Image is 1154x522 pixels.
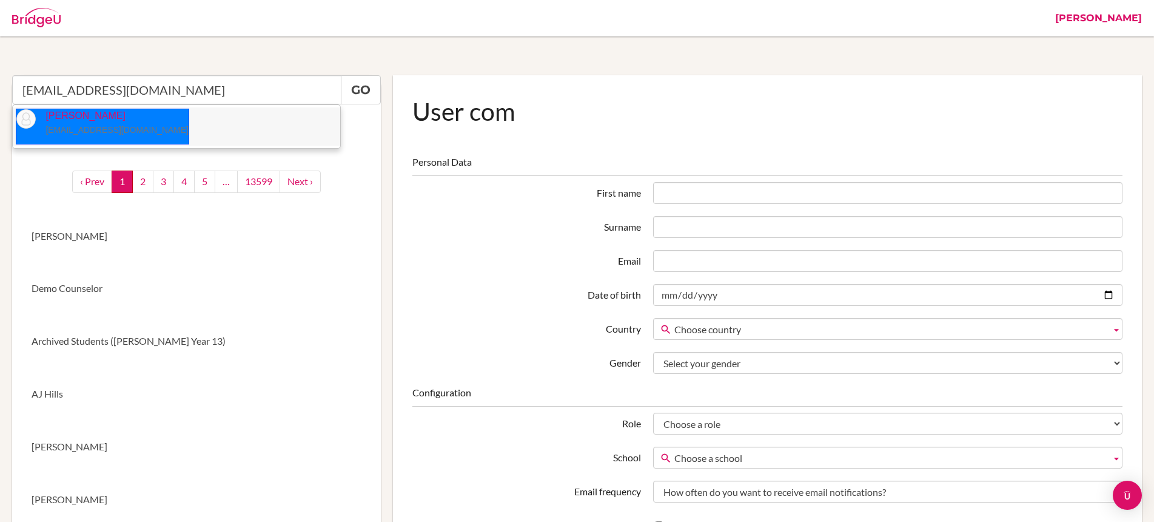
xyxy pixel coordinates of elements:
input: Quicksearch user [12,75,341,104]
a: [PERSON_NAME] [12,421,381,473]
a: Go [341,75,381,104]
img: Bridge-U [12,8,61,27]
legend: Configuration [412,386,1122,407]
a: AJ Hills [12,368,381,421]
a: New User [12,104,381,157]
a: 1 [112,171,133,193]
a: ‹ Prev [72,171,112,193]
a: next [280,171,321,193]
label: Role [406,413,647,431]
legend: Personal Data [412,155,1122,176]
a: 3 [153,171,174,193]
div: Open Intercom Messenger [1113,481,1142,510]
p: [PERSON_NAME] [36,109,189,137]
a: Demo Counselor [12,262,381,315]
label: Gender [406,352,647,370]
a: 2 [132,171,153,193]
h1: User com [412,95,1122,128]
label: First name [406,182,647,200]
label: Country [406,318,647,336]
span: Choose a school [674,447,1106,469]
a: … [215,171,238,193]
a: [PERSON_NAME] [12,210,381,263]
span: Choose country [674,319,1106,341]
small: [EMAIL_ADDRESS][DOMAIN_NAME] [45,125,189,135]
a: 4 [173,171,195,193]
img: thumb_default-9baad8e6c595f6d87dbccf3bc005204999cb094ff98a76d4c88bb8097aa52fd3.png [16,109,36,129]
a: Archived Students ([PERSON_NAME] Year 13) [12,315,381,368]
label: Email frequency [406,481,647,499]
a: 5 [194,171,215,193]
label: Date of birth [406,284,647,302]
label: Email [406,250,647,268]
a: 13599 [237,171,280,193]
label: School [406,447,647,465]
label: Surname [406,216,647,234]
